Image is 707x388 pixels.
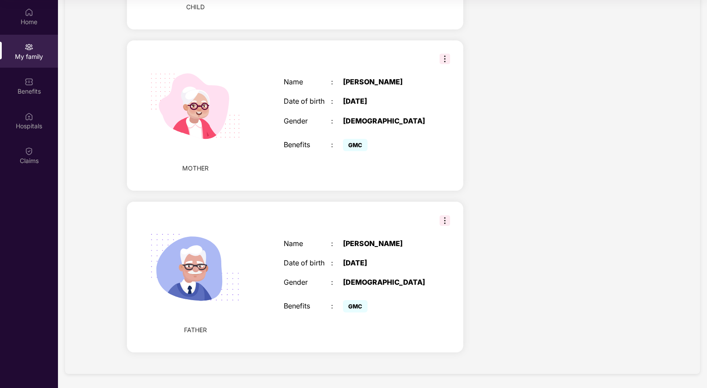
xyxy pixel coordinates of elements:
img: svg+xml;base64,PHN2ZyB3aWR0aD0iMzIiIGhlaWdodD0iMzIiIHZpZXdCb3g9IjAgMCAzMiAzMiIgZmlsbD0ibm9uZSIgeG... [440,215,450,226]
span: GMC [343,300,368,312]
img: svg+xml;base64,PHN2ZyBpZD0iQmVuZWZpdHMiIHhtbG5zPSJodHRwOi8vd3d3LnczLm9yZy8yMDAwL3N2ZyIgd2lkdGg9Ij... [25,77,33,86]
div: : [331,278,343,286]
div: : [331,78,343,86]
div: [DATE] [343,97,426,105]
div: [PERSON_NAME] [343,239,426,248]
div: Name [284,78,331,86]
div: Date of birth [284,259,331,267]
img: svg+xml;base64,PHN2ZyB3aWR0aD0iMzIiIGhlaWdodD0iMzIiIHZpZXdCb3g9IjAgMCAzMiAzMiIgZmlsbD0ibm9uZSIgeG... [440,54,450,64]
div: [DEMOGRAPHIC_DATA] [343,117,426,125]
div: Gender [284,117,331,125]
span: GMC [343,139,368,151]
img: svg+xml;base64,PHN2ZyBpZD0iSG9zcGl0YWxzIiB4bWxucz0iaHR0cDovL3d3dy53My5vcmcvMjAwMC9zdmciIHdpZHRoPS... [25,112,33,121]
span: CHILD [186,2,205,12]
img: svg+xml;base64,PHN2ZyB3aWR0aD0iMjAiIGhlaWdodD0iMjAiIHZpZXdCb3g9IjAgMCAyMCAyMCIgZmlsbD0ibm9uZSIgeG... [25,43,33,51]
div: [PERSON_NAME] [343,78,426,86]
img: svg+xml;base64,PHN2ZyBpZD0iSG9tZSIgeG1sbnM9Imh0dHA6Ly93d3cudzMub3JnLzIwMDAvc3ZnIiB3aWR0aD0iMjAiIG... [25,8,33,17]
img: svg+xml;base64,PHN2ZyB4bWxucz0iaHR0cDovL3d3dy53My5vcmcvMjAwMC9zdmciIHhtbG5zOnhsaW5rPSJodHRwOi8vd3... [138,210,252,325]
img: svg+xml;base64,PHN2ZyBpZD0iQ2xhaW0iIHhtbG5zPSJodHRwOi8vd3d3LnczLm9yZy8yMDAwL3N2ZyIgd2lkdGg9IjIwIi... [25,147,33,156]
div: Date of birth [284,97,331,105]
div: Benefits [284,302,331,310]
div: : [331,259,343,267]
div: : [331,302,343,310]
span: MOTHER [182,163,209,173]
div: Name [284,239,331,248]
div: : [331,117,343,125]
div: : [331,141,343,149]
div: Gender [284,278,331,286]
div: : [331,239,343,248]
span: FATHER [184,325,207,335]
div: [DATE] [343,259,426,267]
div: [DEMOGRAPHIC_DATA] [343,278,426,286]
div: : [331,97,343,105]
img: svg+xml;base64,PHN2ZyB4bWxucz0iaHR0cDovL3d3dy53My5vcmcvMjAwMC9zdmciIHdpZHRoPSIyMjQiIGhlaWdodD0iMT... [138,49,252,164]
div: Benefits [284,141,331,149]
